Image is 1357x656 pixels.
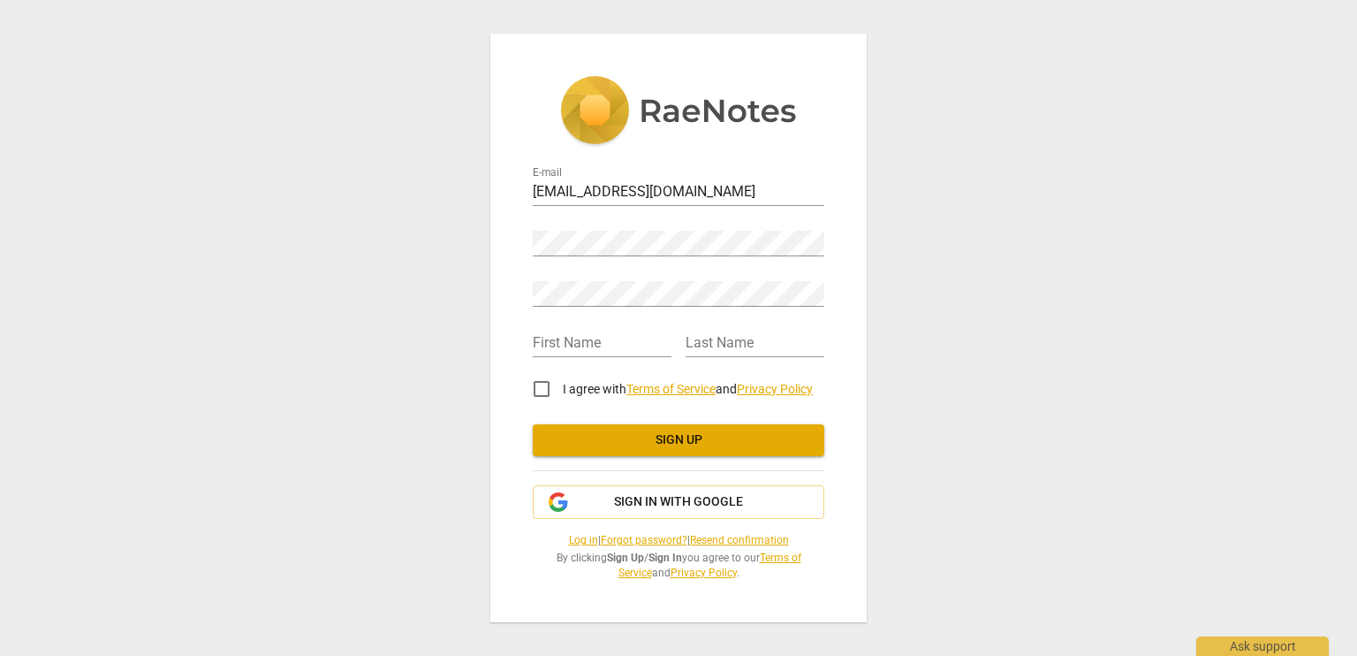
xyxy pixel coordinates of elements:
[533,424,824,456] button: Sign up
[614,493,743,511] span: Sign in with Google
[560,76,797,149] img: 5ac2273c67554f335776073100b6d88f.svg
[607,552,644,564] b: Sign Up
[533,168,562,179] label: E-mail
[533,485,824,519] button: Sign in with Google
[533,551,824,580] span: By clicking / you agree to our and .
[618,552,801,579] a: Terms of Service
[569,534,598,546] a: Log in
[626,382,716,396] a: Terms of Service
[737,382,813,396] a: Privacy Policy
[533,533,824,548] span: | |
[690,534,789,546] a: Resend confirmation
[1196,637,1329,656] div: Ask support
[671,567,737,579] a: Privacy Policy
[547,431,810,449] span: Sign up
[563,382,813,396] span: I agree with and
[601,534,687,546] a: Forgot password?
[648,552,682,564] b: Sign In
